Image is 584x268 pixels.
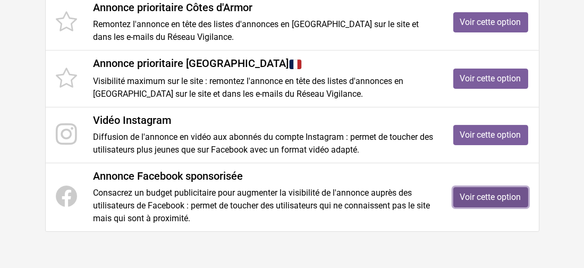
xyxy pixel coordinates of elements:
[94,1,437,14] h4: Annonce prioritaire Côtes d'Armor
[94,75,437,100] p: Visibilité maximum sur le site : remontez l'annonce en tête des listes d'annonces en [GEOGRAPHIC_...
[94,187,437,225] p: Consacrez un budget publicitaire pour augmenter la visibilité de l'annonce auprès des utilisateur...
[289,58,302,71] img: France
[453,187,528,207] a: Voir cette option
[453,12,528,32] a: Voir cette option
[94,114,437,127] h4: Vidéo Instagram
[94,170,437,182] h4: Annonce Facebook sponsorisée
[94,131,437,156] p: Diffusion de l'annonce en vidéo aux abonnés du compte Instagram : permet de toucher des utilisate...
[94,57,437,71] h4: Annonce prioritaire [GEOGRAPHIC_DATA]
[453,69,528,89] a: Voir cette option
[453,125,528,145] a: Voir cette option
[94,18,437,44] p: Remontez l'annonce en tête des listes d'annonces en [GEOGRAPHIC_DATA] sur le site et dans les e-m...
